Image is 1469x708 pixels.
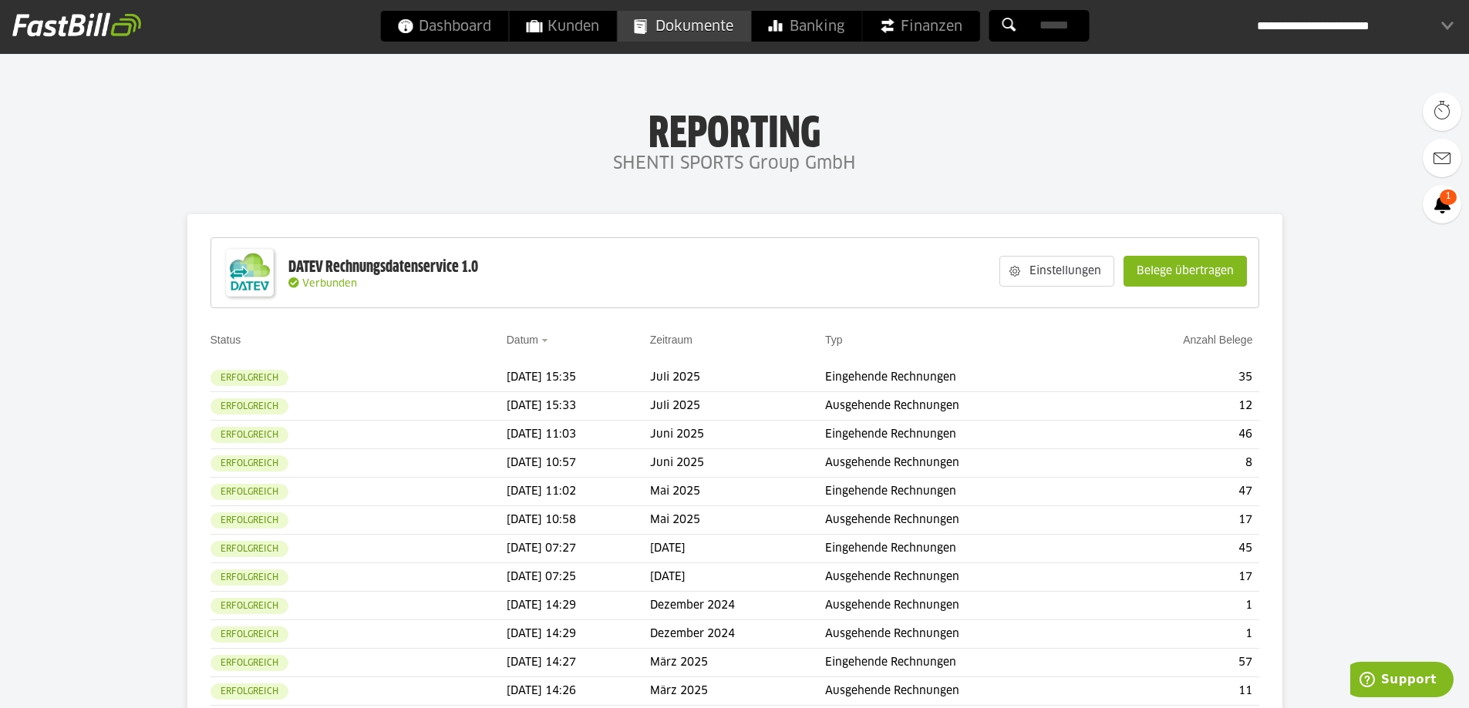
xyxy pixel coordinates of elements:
[650,421,825,449] td: Juni 2025
[650,334,692,346] a: Zeitraum
[507,620,650,649] td: [DATE] 14:29
[1102,392,1258,421] td: 12
[1423,185,1461,223] a: 1
[825,592,1102,620] td: Ausgehende Rechnungen
[650,478,825,506] td: Mai 2025
[211,655,288,671] sl-badge: Erfolgreich
[1102,364,1258,392] td: 35
[1350,662,1454,700] iframe: Öffnet ein Widget, in dem Sie weitere Informationen finden
[650,649,825,677] td: März 2025
[825,620,1102,649] td: Ausgehende Rechnungen
[211,334,241,346] a: Status
[650,449,825,478] td: Juni 2025
[825,563,1102,592] td: Ausgehende Rechnungen
[211,427,288,443] sl-badge: Erfolgreich
[211,541,288,557] sl-badge: Erfolgreich
[825,677,1102,706] td: Ausgehende Rechnungen
[751,11,861,42] a: Banking
[1183,334,1252,346] a: Anzahl Belege
[879,11,962,42] span: Finanzen
[650,677,825,706] td: März 2025
[211,370,288,386] sl-badge: Erfolgreich
[1102,620,1258,649] td: 1
[1102,506,1258,535] td: 17
[650,364,825,392] td: Juli 2025
[825,364,1102,392] td: Eingehende Rechnungen
[12,12,141,37] img: fastbill_logo_white.png
[507,392,650,421] td: [DATE] 15:33
[507,535,650,563] td: [DATE] 07:27
[507,478,650,506] td: [DATE] 11:02
[650,592,825,620] td: Dezember 2024
[1440,190,1457,205] span: 1
[650,620,825,649] td: Dezember 2024
[211,398,288,414] sl-badge: Erfolgreich
[507,592,650,620] td: [DATE] 14:29
[825,506,1102,535] td: Ausgehende Rechnungen
[1102,535,1258,563] td: 45
[825,449,1102,478] td: Ausgehende Rechnungen
[288,257,478,277] div: DATEV Rechnungsdatenservice 1.0
[1102,478,1258,506] td: 47
[825,478,1102,506] td: Eingehende Rechnungen
[999,256,1114,287] sl-button: Einstellungen
[825,421,1102,449] td: Eingehende Rechnungen
[507,449,650,478] td: [DATE] 10:57
[650,535,825,563] td: [DATE]
[1102,677,1258,706] td: 11
[1102,421,1258,449] td: 46
[211,598,288,614] sl-badge: Erfolgreich
[526,11,599,42] span: Kunden
[634,11,733,42] span: Dokumente
[507,364,650,392] td: [DATE] 15:35
[211,484,288,500] sl-badge: Erfolgreich
[154,109,1315,149] h1: Reporting
[211,626,288,643] sl-badge: Erfolgreich
[507,334,538,346] a: Datum
[825,334,843,346] a: Typ
[219,242,281,304] img: DATEV-Datenservice Logo
[211,569,288,586] sl-badge: Erfolgreich
[302,279,357,289] span: Verbunden
[507,421,650,449] td: [DATE] 11:03
[211,683,288,700] sl-badge: Erfolgreich
[617,11,750,42] a: Dokumente
[650,563,825,592] td: [DATE]
[825,649,1102,677] td: Eingehende Rechnungen
[1124,256,1247,287] sl-button: Belege übertragen
[1102,592,1258,620] td: 1
[768,11,844,42] span: Banking
[862,11,979,42] a: Finanzen
[397,11,491,42] span: Dashboard
[211,512,288,528] sl-badge: Erfolgreich
[541,339,551,342] img: sort_desc.gif
[509,11,616,42] a: Kunden
[825,392,1102,421] td: Ausgehende Rechnungen
[211,455,288,471] sl-badge: Erfolgreich
[507,506,650,535] td: [DATE] 10:58
[825,535,1102,563] td: Eingehende Rechnungen
[1102,563,1258,592] td: 17
[1102,449,1258,478] td: 8
[380,11,508,42] a: Dashboard
[507,649,650,677] td: [DATE] 14:27
[650,506,825,535] td: Mai 2025
[650,392,825,421] td: Juli 2025
[507,677,650,706] td: [DATE] 14:26
[507,563,650,592] td: [DATE] 07:25
[1102,649,1258,677] td: 57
